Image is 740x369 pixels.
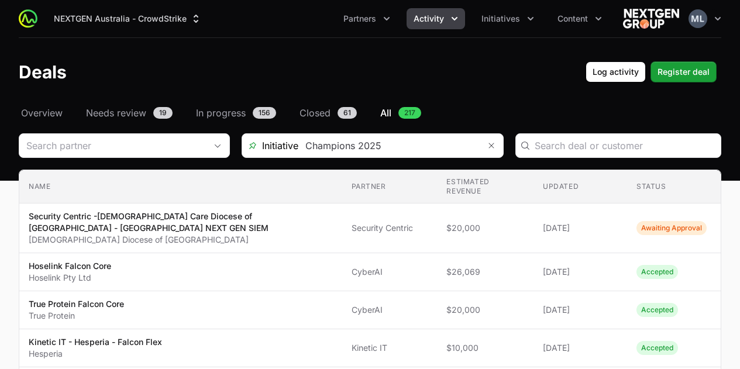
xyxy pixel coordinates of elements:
th: Updated [534,170,627,204]
span: $20,000 [446,304,524,316]
span: $20,000 [446,222,524,234]
p: Hoselink Falcon Core [29,260,111,272]
span: 19 [153,107,173,119]
a: Closed61 [297,106,359,120]
span: CyberAI [352,266,428,278]
img: NEXTGEN Australia [623,7,679,30]
div: Main navigation [37,8,609,29]
div: Partners menu [336,8,397,29]
button: NEXTGEN Australia - CrowdStrike [47,8,209,29]
p: Kinetic IT - Hesperia - Falcon Flex [29,336,162,348]
nav: Deals navigation [19,106,721,120]
span: 156 [253,107,276,119]
button: Remove [480,134,503,157]
span: 61 [338,107,357,119]
span: Content [557,13,588,25]
span: 217 [398,107,421,119]
a: All217 [378,106,424,120]
span: Activity [414,13,444,25]
span: Security Centric [352,222,428,234]
input: Search partner [19,134,206,157]
span: Initiatives [481,13,520,25]
p: Hesperia [29,348,162,360]
span: [DATE] [543,342,618,354]
span: Needs review [86,106,146,120]
th: Name [19,170,342,204]
button: Activity [407,8,465,29]
a: Needs review19 [84,106,175,120]
span: Initiative [242,139,298,153]
th: Estimated revenue [437,170,534,204]
button: Register deal [650,61,717,82]
th: Status [627,170,721,204]
span: Register deal [658,65,710,79]
p: [DEMOGRAPHIC_DATA] Diocese of [GEOGRAPHIC_DATA] [29,234,333,246]
img: ActivitySource [19,9,37,28]
div: Content menu [550,8,609,29]
img: Mustafa Larki [689,9,707,28]
span: [DATE] [543,222,618,234]
p: Hoselink Pty Ltd [29,272,111,284]
input: Search deal or customer [535,139,714,153]
span: $26,069 [446,266,524,278]
span: Log activity [593,65,639,79]
a: Overview [19,106,65,120]
div: Initiatives menu [474,8,541,29]
span: Kinetic IT [352,342,428,354]
span: CyberAI [352,304,428,316]
span: [DATE] [543,266,618,278]
p: Security Centric -[DEMOGRAPHIC_DATA] Care Diocese of [GEOGRAPHIC_DATA] - [GEOGRAPHIC_DATA] NEXT G... [29,211,333,234]
div: Activity menu [407,8,465,29]
p: True Protein Falcon Core [29,298,124,310]
button: Log activity [586,61,646,82]
span: All [380,106,391,120]
span: Closed [300,106,331,120]
h1: Deals [19,61,67,82]
span: $10,000 [446,342,524,354]
button: Initiatives [474,8,541,29]
input: Search initiatives [298,134,480,157]
span: [DATE] [543,304,618,316]
div: Open [206,134,229,157]
button: Content [550,8,609,29]
span: In progress [196,106,246,120]
span: Overview [21,106,63,120]
div: Supplier switch menu [47,8,209,29]
span: Partners [343,13,376,25]
p: True Protein [29,310,124,322]
th: Partner [342,170,438,204]
a: In progress156 [194,106,278,120]
div: Primary actions [586,61,717,82]
button: Partners [336,8,397,29]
